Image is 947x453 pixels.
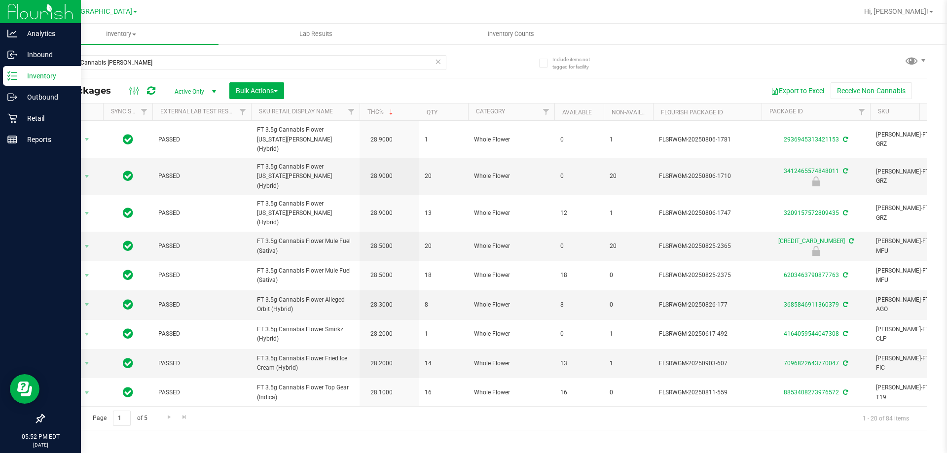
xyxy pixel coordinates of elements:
a: Non-Available [612,109,656,116]
span: 28.1000 [365,385,398,400]
input: Search Package ID, Item Name, SKU, Lot or Part Number... [43,55,446,70]
button: Export to Excel [765,82,831,99]
span: 8 [425,300,462,310]
a: Inventory Counts [413,24,608,44]
span: 0 [610,300,647,310]
span: PASSED [158,209,245,218]
inline-svg: Outbound [7,92,17,102]
span: Include items not tagged for facility [552,56,602,70]
span: select [81,298,93,312]
span: FT 3.5g Cannabis Flower [US_STATE][PERSON_NAME] (Hybrid) [257,125,354,154]
inline-svg: Reports [7,135,17,144]
span: In Sync [123,327,133,341]
p: [DATE] [4,441,76,449]
span: In Sync [123,239,133,253]
span: Bulk Actions [236,87,278,95]
span: Sync from Compliance System [841,168,848,174]
span: PASSED [158,242,245,251]
a: Filter [854,104,870,120]
span: Inventory Counts [474,30,547,38]
span: FLSRWGM-20250811-559 [659,388,756,397]
a: Go to the last page [178,411,192,424]
span: 1 [425,329,462,339]
span: FT 3.5g Cannabis Flower Top Gear (Indica) [257,383,354,402]
span: 28.5000 [365,239,398,253]
span: Whole Flower [474,271,548,280]
span: In Sync [123,169,133,183]
span: FT 3.5g Cannabis Flower [US_STATE][PERSON_NAME] (Hybrid) [257,162,354,191]
span: 1 [610,359,647,368]
a: 8853408273976572 [784,389,839,396]
a: 7096822643770047 [784,360,839,367]
span: Sync from Compliance System [841,330,848,337]
span: select [81,240,93,253]
div: Newly Received [760,246,872,256]
p: Analytics [17,28,76,39]
p: Retail [17,112,76,124]
a: External Lab Test Result [160,108,238,115]
span: FLSRWGM-20250826-177 [659,300,756,310]
span: PASSED [158,172,245,181]
a: Flourish Package ID [661,109,723,116]
span: PASSED [158,359,245,368]
a: 3685846911360379 [784,301,839,308]
span: Lab Results [286,30,346,38]
inline-svg: Analytics [7,29,17,38]
span: select [81,170,93,183]
a: 2936945313421153 [784,136,839,143]
span: Sync from Compliance System [841,209,848,216]
span: In Sync [123,133,133,146]
span: Whole Flower [474,300,548,310]
span: In Sync [123,356,133,370]
span: select [81,356,93,370]
span: Whole Flower [474,209,548,218]
span: 1 [610,329,647,339]
span: PASSED [158,388,245,397]
span: 0 [610,271,647,280]
span: 12 [560,209,598,218]
span: 28.2000 [365,327,398,341]
span: 1 [610,209,647,218]
p: Inbound [17,49,76,61]
span: In Sync [123,206,133,220]
a: SKU [878,108,889,115]
span: Whole Flower [474,329,548,339]
button: Bulk Actions [229,82,284,99]
span: 18 [425,271,462,280]
span: 0 [560,329,598,339]
a: Go to the next page [162,411,176,424]
inline-svg: Inventory [7,71,17,81]
span: select [81,133,93,146]
a: Filter [136,104,152,120]
span: Whole Flower [474,242,548,251]
span: PASSED [158,300,245,310]
span: 0 [560,242,598,251]
span: Whole Flower [474,172,548,181]
span: FLSRWGM-20250617-492 [659,329,756,339]
span: Sync from Compliance System [841,301,848,308]
p: Reports [17,134,76,145]
a: 3209157572809435 [784,209,839,216]
span: 0 [560,135,598,144]
span: 20 [610,242,647,251]
a: Sku Retail Display Name [259,108,333,115]
span: FT 3.5g Cannabis Flower Alleged Orbit (Hybrid) [257,295,354,314]
a: Available [562,109,592,116]
span: All Packages [51,85,121,96]
span: FLSRWGM-20250806-1747 [659,209,756,218]
span: 18 [560,271,598,280]
span: Whole Flower [474,135,548,144]
span: PASSED [158,329,245,339]
span: select [81,386,93,400]
inline-svg: Inbound [7,50,17,60]
span: 16 [425,388,462,397]
span: 1 [425,135,462,144]
iframe: Resource center [10,374,39,404]
span: FLSRWGM-20250806-1781 [659,135,756,144]
span: 20 [425,242,462,251]
span: 28.2000 [365,356,398,371]
span: FT 3.5g Cannabis Flower Mule Fuel (Sativa) [257,266,354,285]
span: [GEOGRAPHIC_DATA] [65,7,132,16]
a: Inventory [24,24,219,44]
span: FT 3.5g Cannabis Flower Smirkz (Hybrid) [257,325,354,344]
